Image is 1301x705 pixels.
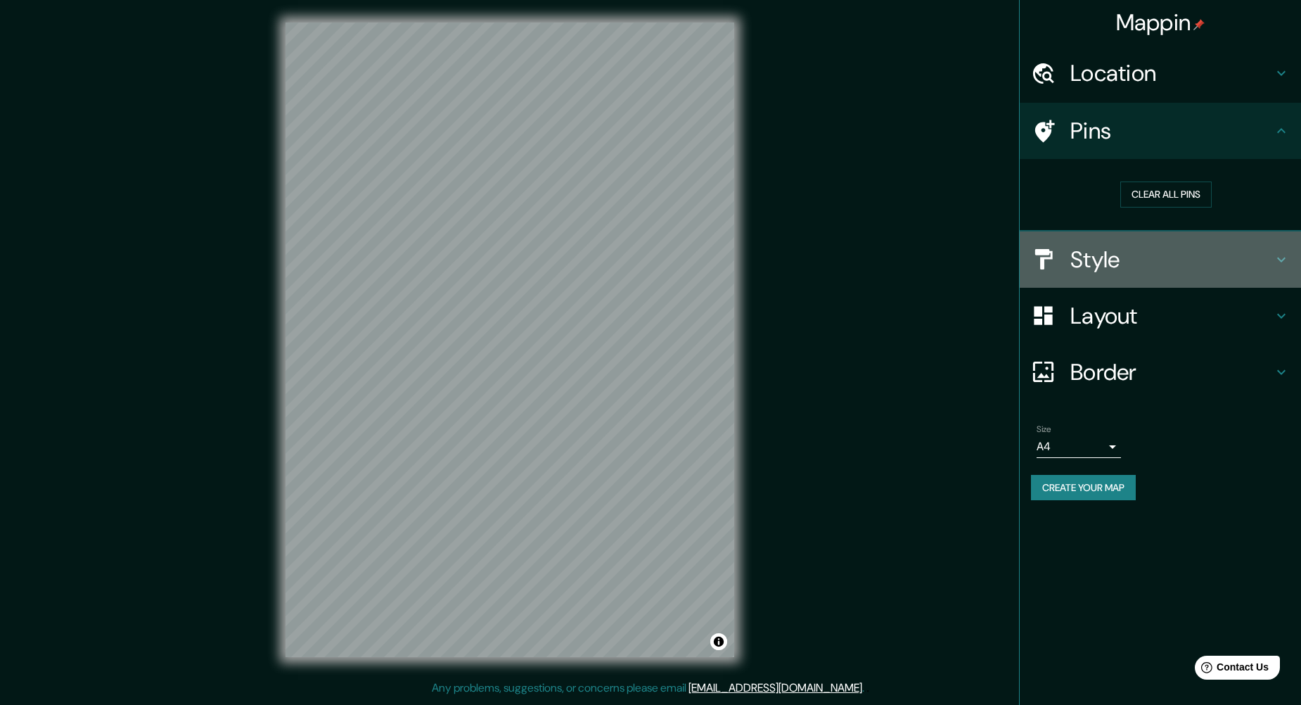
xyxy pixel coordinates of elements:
div: Border [1020,344,1301,400]
button: Clear all pins [1120,182,1212,208]
h4: Location [1070,59,1273,87]
h4: Mappin [1116,8,1205,37]
div: . [866,680,869,697]
h4: Style [1070,246,1273,274]
iframe: Help widget launcher [1176,650,1286,690]
h4: Pins [1070,117,1273,145]
label: Size [1037,423,1051,435]
a: [EMAIL_ADDRESS][DOMAIN_NAME] [688,680,862,695]
p: Any problems, suggestions, or concerns please email . [432,680,864,697]
canvas: Map [286,23,734,657]
div: Layout [1020,288,1301,344]
img: pin-icon.png [1193,19,1205,30]
h4: Border [1070,358,1273,386]
button: Create your map [1031,475,1136,501]
div: Style [1020,231,1301,288]
div: A4 [1037,436,1121,458]
div: . [864,680,866,697]
div: Location [1020,45,1301,101]
div: Pins [1020,103,1301,159]
button: Toggle attribution [710,633,727,650]
h4: Layout [1070,302,1273,330]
